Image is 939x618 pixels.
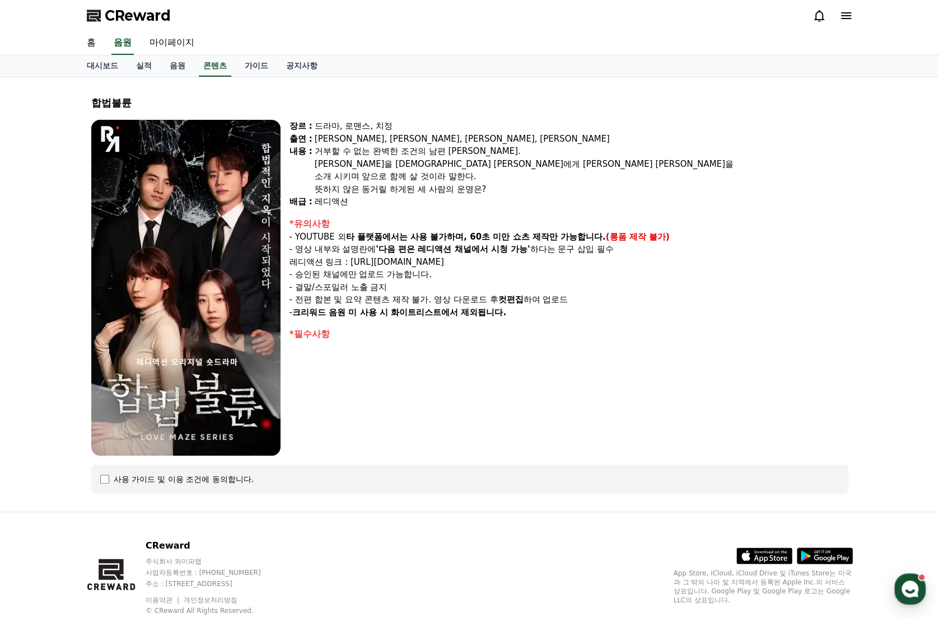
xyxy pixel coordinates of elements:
p: App Store, iCloud, iCloud Drive 및 iTunes Store는 미국과 그 밖의 나라 및 지역에서 등록된 Apple Inc.의 서비스 상표입니다. Goo... [674,569,853,605]
p: - 결말/스포일러 노출 금지 [289,281,848,294]
p: 레디액션 링크 : [URL][DOMAIN_NAME] [289,256,848,269]
div: [PERSON_NAME], [PERSON_NAME], [PERSON_NAME], [PERSON_NAME] [315,133,848,146]
strong: 컷편집 [498,294,523,305]
p: 사업자등록번호 : [PHONE_NUMBER] [146,568,282,577]
p: - YOUTUBE 외 [289,231,848,244]
div: 사용 가이드 및 이용 조건에 동의합니다. [114,474,254,485]
strong: '다음 편은 레디액션 채널에서 시청 가능' [376,244,530,254]
a: 설정 [144,355,215,383]
div: 출연 : [289,133,312,146]
p: - 승인된 채널에만 업로드 가능합니다. [289,268,848,281]
div: 소개 시키며 앞으로 함께 살 것이라 말한다. [315,170,848,183]
div: 레디액션 [315,195,848,208]
a: 실적 [127,55,161,77]
div: 거부할 수 없는 완벽한 조건의 남편 [PERSON_NAME]. [315,145,848,158]
a: 음원 [161,55,194,77]
a: 가이드 [236,55,277,77]
span: 대화 [102,372,116,381]
div: 내용 : [289,145,312,195]
div: 장르 : [289,120,312,133]
p: © CReward All Rights Reserved. [146,606,282,615]
a: 개인정보처리방침 [184,596,237,604]
p: - 영상 내부와 설명란에 하다는 문구 삽입 필수 [289,243,848,256]
div: 드라마, 로맨스, 치정 [315,120,848,133]
img: logo [91,120,129,158]
strong: 크리워드 음원 미 사용 시 화이트리스트에서 제외됩니다. [292,307,506,317]
span: 설정 [173,372,186,381]
div: *필수사항 [289,327,848,341]
strong: (롱폼 제작 불가) [606,232,670,242]
a: CReward [87,7,171,25]
strong: 타 플랫폼에서는 사용 불가하며, 60초 미만 쇼츠 제작만 가능합니다. [346,232,606,242]
a: 대시보드 [78,55,127,77]
a: 콘텐츠 [199,55,231,77]
a: 대화 [74,355,144,383]
div: 합법불륜 [91,95,848,111]
a: 마이페이지 [141,31,203,55]
a: 공지사항 [277,55,326,77]
a: 이용약관 [146,596,181,604]
p: 주소 : [STREET_ADDRESS] [146,579,282,588]
p: CReward [146,539,282,553]
div: 뜻하지 않은 동거릴 하게된 세 사람의 운명은? [315,183,848,196]
p: - [289,306,848,319]
a: 홈 [3,355,74,383]
div: [PERSON_NAME]을 [DEMOGRAPHIC_DATA] [PERSON_NAME]에게 [PERSON_NAME] [PERSON_NAME]을 [315,158,848,171]
div: 배급 : [289,195,312,208]
span: 홈 [35,372,42,381]
p: 주식회사 와이피랩 [146,557,282,566]
a: 음원 [111,31,134,55]
span: CReward [105,7,171,25]
p: - 전편 합본 및 요약 콘텐츠 제작 불가. 영상 다운로드 후 하여 업로드 [289,293,848,306]
img: video [91,120,281,456]
div: *유의사항 [289,217,848,231]
a: 홈 [78,31,105,55]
